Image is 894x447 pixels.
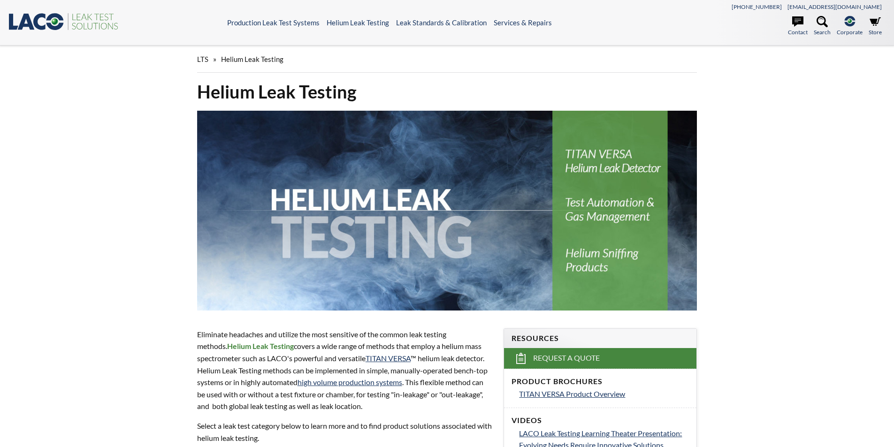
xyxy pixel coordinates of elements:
h4: Product Brochures [512,377,689,386]
p: Eliminate headaches and utilize the most sensitive of the common leak testing methods. covers a w... [197,328,493,412]
span: Helium Leak Testing [221,55,283,63]
span: Corporate [837,28,863,37]
a: TITAN VERSA Product Overview [519,388,689,400]
a: Production Leak Test Systems [227,18,320,27]
a: [EMAIL_ADDRESS][DOMAIN_NAME] [787,3,882,10]
span: TITAN VERSA Product Overview [519,389,625,398]
strong: Helium Leak Testing [227,341,294,350]
h4: Resources [512,333,689,343]
a: high volume production systems [298,378,402,386]
a: Store [869,16,882,37]
a: Services & Repairs [494,18,552,27]
a: Request a Quote [504,348,696,369]
a: Helium Leak Testing [327,18,389,27]
h1: Helium Leak Testing [197,80,697,103]
a: Contact [788,16,808,37]
a: TITAN VERSA [366,354,411,363]
h4: Videos [512,416,689,425]
span: LTS [197,55,208,63]
span: Request a Quote [533,353,600,363]
p: Select a leak test category below to learn more and to find product solutions associated with hel... [197,420,493,444]
img: Helium Leak Testing header [197,111,697,311]
div: » [197,46,697,73]
a: [PHONE_NUMBER] [732,3,782,10]
a: Leak Standards & Calibration [396,18,487,27]
a: Search [814,16,831,37]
